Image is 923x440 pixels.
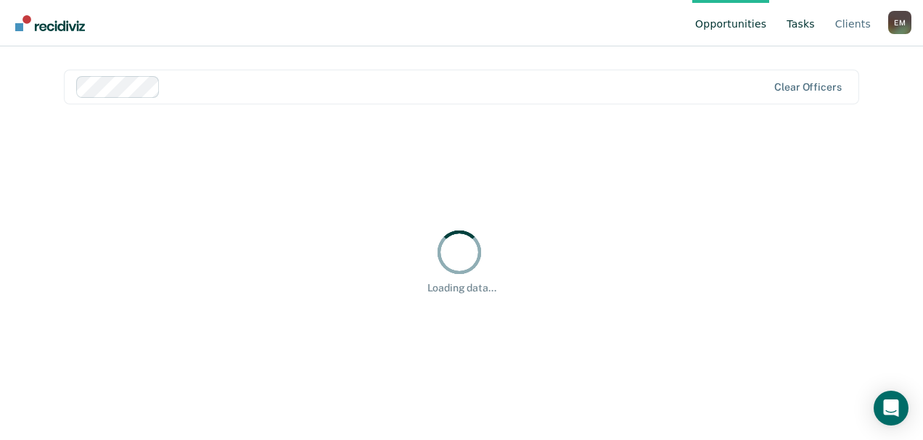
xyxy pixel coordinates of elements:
div: Loading data... [427,282,496,294]
div: Open Intercom Messenger [874,391,908,426]
div: Clear officers [774,81,841,94]
img: Recidiviz [15,15,85,31]
div: E M [888,11,911,34]
button: Profile dropdown button [888,11,911,34]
